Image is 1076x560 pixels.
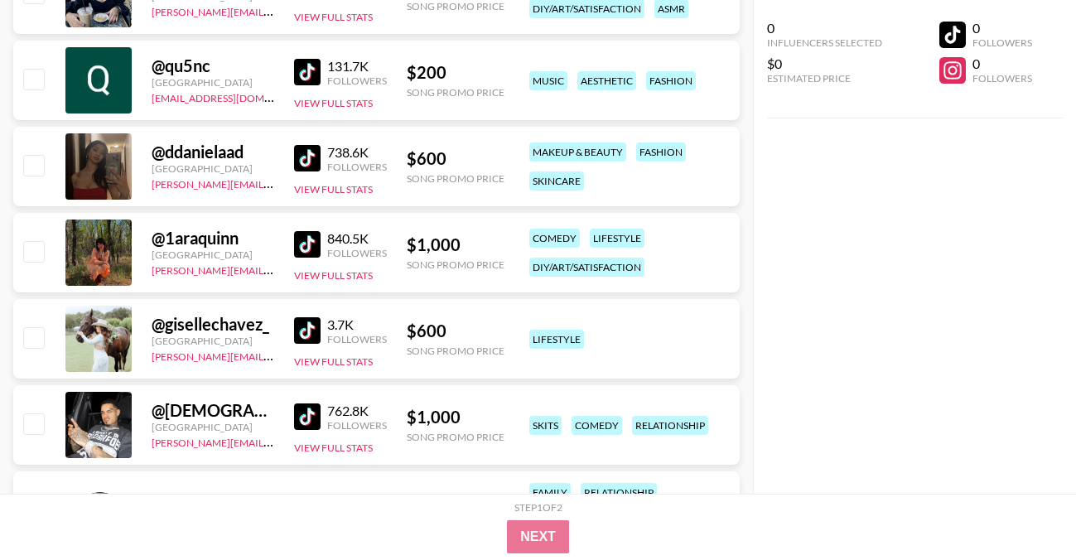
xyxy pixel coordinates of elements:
[972,56,1032,72] div: 0
[767,56,882,72] div: $0
[152,175,397,191] a: [PERSON_NAME][EMAIL_ADDRESS][DOMAIN_NAME]
[327,161,387,173] div: Followers
[152,249,274,261] div: [GEOGRAPHIC_DATA]
[529,416,562,435] div: skits
[294,442,373,454] button: View Full Stats
[529,483,571,502] div: family
[327,333,387,345] div: Followers
[327,58,387,75] div: 131.7K
[152,347,397,363] a: [PERSON_NAME][EMAIL_ADDRESS][DOMAIN_NAME]
[572,416,622,435] div: comedy
[152,228,274,249] div: @ 1araquinn
[152,335,274,347] div: [GEOGRAPHIC_DATA]
[407,345,504,357] div: Song Promo Price
[294,355,373,368] button: View Full Stats
[294,183,373,196] button: View Full Stats
[327,230,387,247] div: 840.5K
[972,36,1032,49] div: Followers
[529,142,626,162] div: makeup & beauty
[407,172,504,185] div: Song Promo Price
[529,171,584,191] div: skincare
[972,20,1032,36] div: 0
[767,36,882,49] div: Influencers Selected
[152,76,274,89] div: [GEOGRAPHIC_DATA]
[577,71,636,90] div: aesthetic
[632,416,708,435] div: relationship
[590,229,644,248] div: lifestyle
[407,86,504,99] div: Song Promo Price
[152,89,318,104] a: [EMAIL_ADDRESS][DOMAIN_NAME]
[152,421,274,433] div: [GEOGRAPHIC_DATA]
[407,407,504,427] div: $ 1,000
[972,72,1032,84] div: Followers
[294,59,321,85] img: TikTok
[407,62,504,83] div: $ 200
[294,231,321,258] img: TikTok
[327,403,387,419] div: 762.8K
[407,148,504,169] div: $ 600
[152,433,397,449] a: [PERSON_NAME][EMAIL_ADDRESS][DOMAIN_NAME]
[152,314,274,335] div: @ gisellechavez_
[529,258,644,277] div: diy/art/satisfaction
[529,330,584,349] div: lifestyle
[636,142,686,162] div: fashion
[327,419,387,432] div: Followers
[327,75,387,87] div: Followers
[294,403,321,430] img: TikTok
[327,247,387,259] div: Followers
[327,144,387,161] div: 738.6K
[152,2,397,18] a: [PERSON_NAME][EMAIL_ADDRESS][DOMAIN_NAME]
[152,261,397,277] a: [PERSON_NAME][EMAIL_ADDRESS][DOMAIN_NAME]
[294,97,373,109] button: View Full Stats
[529,229,580,248] div: comedy
[152,56,274,76] div: @ qu5nc
[407,258,504,271] div: Song Promo Price
[767,72,882,84] div: Estimated Price
[646,71,696,90] div: fashion
[767,20,882,36] div: 0
[327,316,387,333] div: 3.7K
[993,477,1056,540] iframe: Drift Widget Chat Controller
[507,520,569,553] button: Next
[152,162,274,175] div: [GEOGRAPHIC_DATA]
[529,71,567,90] div: music
[152,142,274,162] div: @ ddanielaad
[514,501,562,514] div: Step 1 of 2
[407,321,504,341] div: $ 600
[407,234,504,255] div: $ 1,000
[407,431,504,443] div: Song Promo Price
[581,483,657,502] div: relationship
[294,11,373,23] button: View Full Stats
[294,145,321,171] img: TikTok
[294,317,321,344] img: TikTok
[294,269,373,282] button: View Full Stats
[152,400,274,421] div: @ [DEMOGRAPHIC_DATA]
